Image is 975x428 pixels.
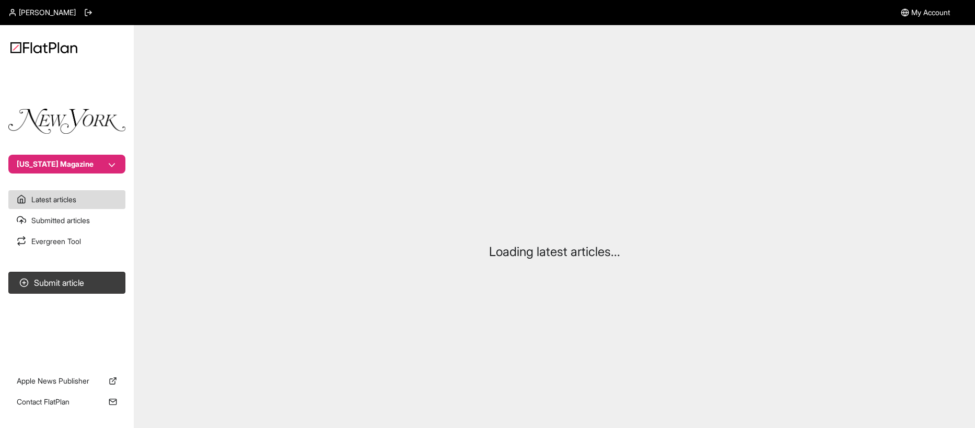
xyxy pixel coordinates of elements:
[8,372,125,390] a: Apple News Publisher
[8,190,125,209] a: Latest articles
[911,7,950,18] span: My Account
[8,211,125,230] a: Submitted articles
[8,232,125,251] a: Evergreen Tool
[8,392,125,411] a: Contact FlatPlan
[8,155,125,173] button: [US_STATE] Magazine
[8,109,125,134] img: Publication Logo
[489,244,620,260] p: Loading latest articles...
[10,42,77,53] img: Logo
[8,272,125,294] button: Submit article
[19,7,76,18] span: [PERSON_NAME]
[8,7,76,18] a: [PERSON_NAME]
